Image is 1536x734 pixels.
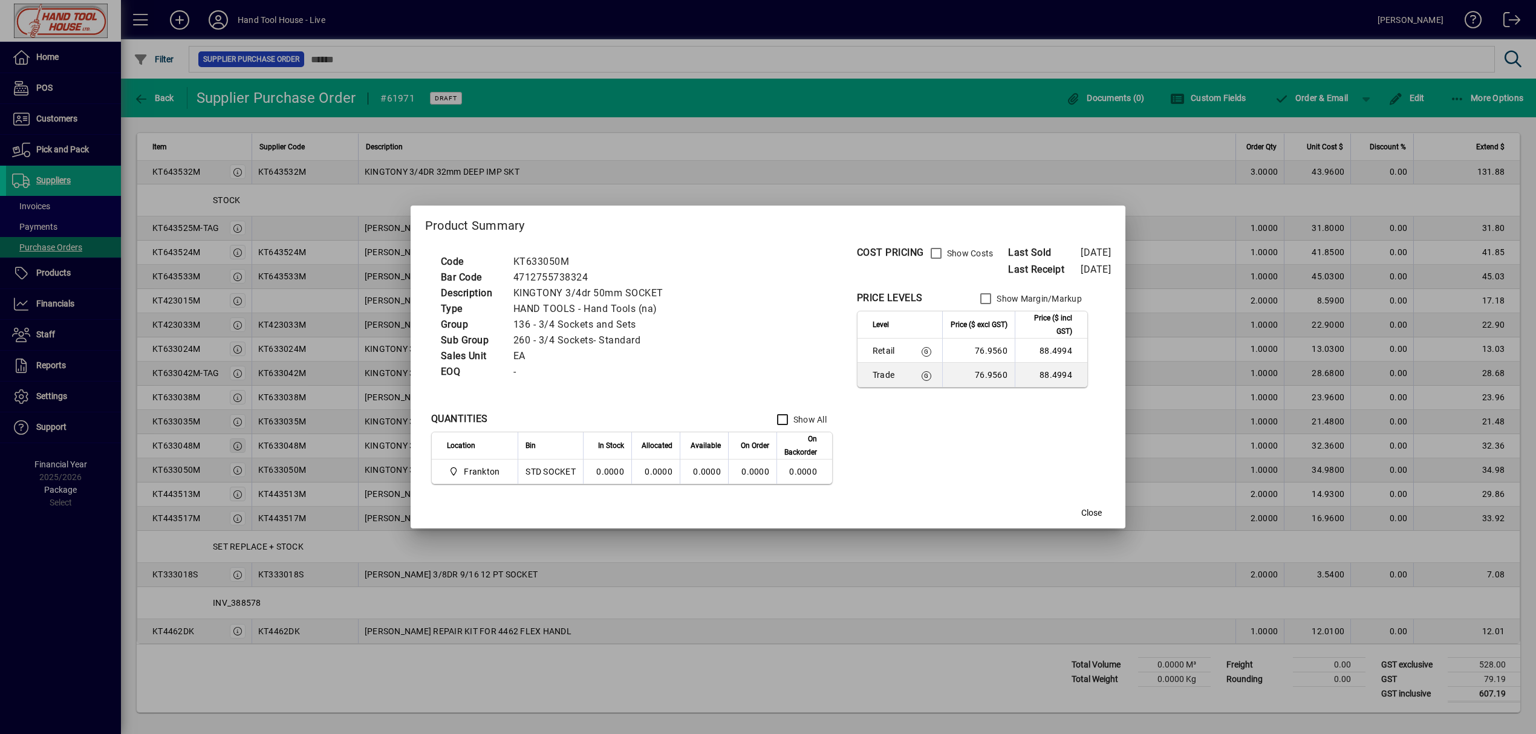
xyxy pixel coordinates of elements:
[507,270,678,285] td: 4712755738324
[447,439,475,452] span: Location
[507,285,678,301] td: KINGTONY 3/4dr 50mm SOCKET
[942,339,1015,363] td: 76.9560
[435,333,507,348] td: Sub Group
[857,245,924,260] div: COST PRICING
[507,254,678,270] td: KT633050M
[507,301,678,317] td: HAND TOOLS - Hand Tools (na)
[411,206,1126,241] h2: Product Summary
[507,364,678,380] td: -
[583,460,631,484] td: 0.0000
[435,254,507,270] td: Code
[464,466,500,478] span: Frankton
[776,460,832,484] td: 0.0000
[1015,363,1087,387] td: 88.4994
[1072,502,1111,524] button: Close
[642,439,672,452] span: Allocated
[1081,507,1102,519] span: Close
[507,317,678,333] td: 136 - 3/4 Sockets and Sets
[1008,262,1081,277] span: Last Receipt
[435,348,507,364] td: Sales Unit
[791,414,827,426] label: Show All
[691,439,721,452] span: Available
[431,412,488,426] div: QUANTITIES
[507,333,678,348] td: 260 - 3/4 Sockets- Standard
[873,369,905,381] span: Trade
[1081,264,1111,275] span: [DATE]
[1081,247,1111,258] span: [DATE]
[873,318,889,331] span: Level
[435,301,507,317] td: Type
[435,285,507,301] td: Description
[447,464,505,479] span: Frankton
[598,439,624,452] span: In Stock
[680,460,728,484] td: 0.0000
[435,317,507,333] td: Group
[1015,339,1087,363] td: 88.4994
[741,467,769,476] span: 0.0000
[942,363,1015,387] td: 76.9560
[518,460,583,484] td: STD SOCKET
[994,293,1082,305] label: Show Margin/Markup
[1023,311,1072,338] span: Price ($ incl GST)
[951,318,1007,331] span: Price ($ excl GST)
[784,432,817,459] span: On Backorder
[741,439,769,452] span: On Order
[631,460,680,484] td: 0.0000
[435,364,507,380] td: EOQ
[435,270,507,285] td: Bar Code
[873,345,905,357] span: Retail
[945,247,994,259] label: Show Costs
[507,348,678,364] td: EA
[526,439,536,452] span: Bin
[1008,245,1081,260] span: Last Sold
[857,291,923,305] div: PRICE LEVELS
